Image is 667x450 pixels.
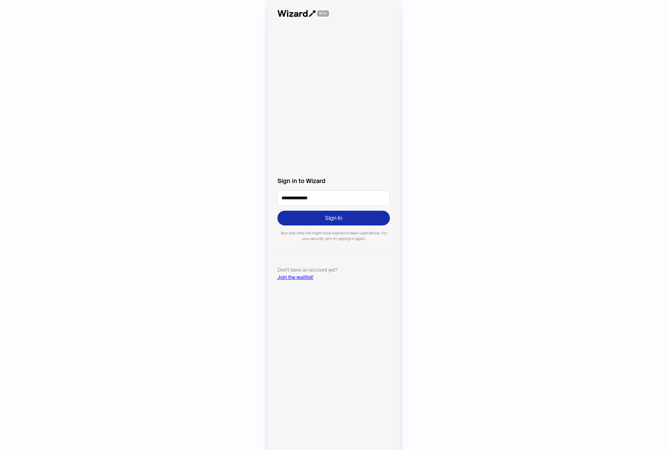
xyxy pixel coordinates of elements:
label: Sign in to Wizard [277,176,390,185]
span: BETA [317,10,329,17]
p: Don't have an account yet? [277,266,390,281]
span: Sign In [325,214,342,222]
button: Sign In [277,211,390,225]
a: Join the waitlist! [277,274,313,281]
div: Your one-time link might have expired or been used before. For your security, let's try signing i... [277,230,390,241]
